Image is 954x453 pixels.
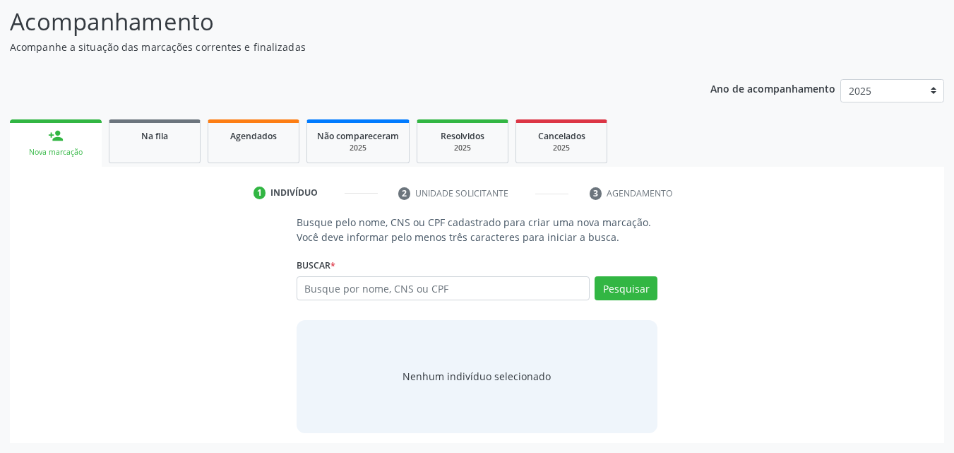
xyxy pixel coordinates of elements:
[538,130,585,142] span: Cancelados
[710,79,835,97] p: Ano de acompanhamento
[297,254,335,276] label: Buscar
[270,187,318,199] div: Indivíduo
[48,128,64,143] div: person_add
[254,187,266,199] div: 1
[317,143,399,153] div: 2025
[20,147,92,158] div: Nova marcação
[10,40,664,54] p: Acompanhe a situação das marcações correntes e finalizadas
[317,130,399,142] span: Não compareceram
[10,4,664,40] p: Acompanhamento
[230,130,277,142] span: Agendados
[441,130,484,142] span: Resolvidos
[297,215,658,245] p: Busque pelo nome, CNS ou CPF cadastrado para criar uma nova marcação. Você deve informar pelo men...
[297,276,590,300] input: Busque por nome, CNS ou CPF
[526,143,597,153] div: 2025
[595,276,657,300] button: Pesquisar
[141,130,168,142] span: Na fila
[427,143,498,153] div: 2025
[403,369,551,384] div: Nenhum indivíduo selecionado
